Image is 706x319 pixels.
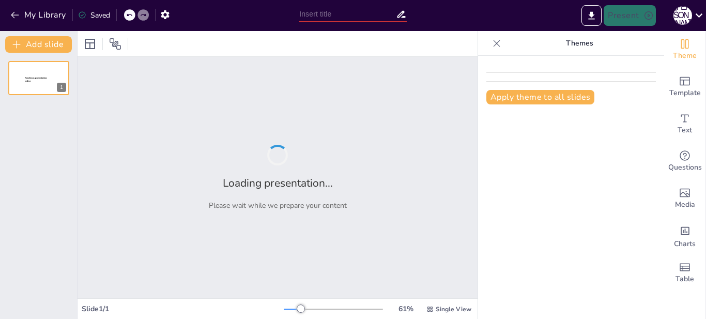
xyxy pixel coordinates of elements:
[664,217,705,254] div: Add charts and graphs
[673,5,692,26] button: І [PERSON_NAME]
[25,77,47,83] span: Sendsteps presentation editor
[673,50,697,62] span: Theme
[109,38,121,50] span: Position
[664,68,705,105] div: Add ready made slides
[57,83,66,92] div: 1
[393,304,418,314] div: 61 %
[676,274,694,285] span: Table
[299,7,396,22] input: Insert title
[436,305,471,313] span: Single View
[675,199,695,210] span: Media
[604,5,655,26] button: Present
[209,201,347,210] p: Please wait while we prepare your content
[664,143,705,180] div: Get real-time input from your audience
[678,125,692,136] span: Text
[669,87,701,99] span: Template
[673,6,692,25] div: І [PERSON_NAME]
[668,162,702,173] span: Questions
[8,7,70,23] button: My Library
[223,176,333,190] h2: Loading presentation...
[664,254,705,292] div: Add a table
[664,180,705,217] div: Add images, graphics, shapes or video
[78,10,110,20] div: Saved
[5,36,72,53] button: Add slide
[82,36,98,52] div: Layout
[82,304,284,314] div: Slide 1 / 1
[664,31,705,68] div: Change the overall theme
[505,31,654,56] p: Themes
[664,105,705,143] div: Add text boxes
[581,5,602,26] button: Export to PowerPoint
[486,90,594,104] button: Apply theme to all slides
[8,61,69,95] div: 1
[674,238,696,250] span: Charts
